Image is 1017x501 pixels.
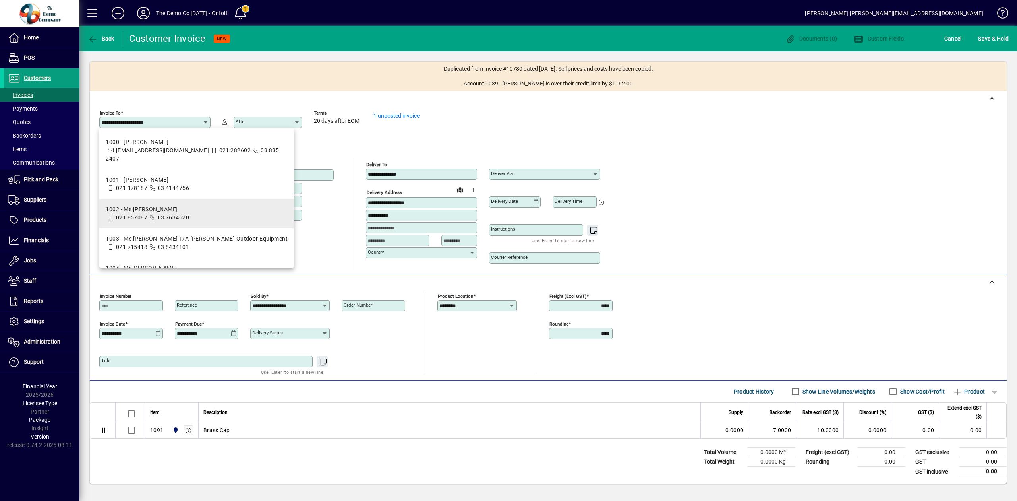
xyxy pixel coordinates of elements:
button: Back [86,31,116,46]
mat-label: Attn [236,119,244,124]
span: GST ($) [918,408,934,417]
span: Home [24,34,39,41]
span: Customers [24,75,51,81]
div: 1004 - Mr [PERSON_NAME] [106,264,189,272]
span: Extend excl GST ($) [944,404,982,421]
button: Choose address [466,184,479,196]
span: Staff [24,278,36,284]
button: Documents (0) [783,31,839,46]
td: 0.00 [959,448,1007,457]
div: 10.0000 [801,426,839,434]
mat-label: Delivery time [555,198,582,204]
mat-label: Invoice To [100,110,121,116]
mat-option: 1003 - Ms Andrea Hill T/A Andrea Hill Outdoor Equipment [99,228,294,258]
button: Add [105,6,131,20]
td: 0.00 [959,467,1007,477]
span: Description [203,408,228,417]
a: Support [4,352,79,372]
a: Invoices [4,88,79,102]
span: Discount (%) [859,408,886,417]
span: 021 857087 [116,214,147,221]
span: ave & Hold [978,32,1009,45]
mat-hint: Use 'Enter' to start a new line [532,236,594,245]
mat-label: Delivery status [252,330,283,336]
a: Home [4,28,79,48]
td: 0.00 [891,422,939,438]
button: Save & Hold [976,31,1011,46]
a: Backorders [4,129,79,142]
td: GST [911,457,959,467]
a: Administration [4,332,79,352]
mat-label: Product location [438,293,473,299]
span: Suppliers [24,196,46,203]
span: S [978,35,981,42]
span: 03 4144756 [158,185,189,191]
span: Package [29,417,50,423]
label: Show Cost/Profit [899,388,945,396]
mat-label: Payment due [175,321,202,327]
span: Products [24,217,46,223]
td: Rounding [802,457,857,467]
a: Financials [4,231,79,250]
mat-label: Freight (excl GST) [549,293,586,299]
label: Show Line Volumes/Weights [801,388,875,396]
a: Products [4,210,79,230]
a: POS [4,48,79,68]
td: 0.0000 Kg [748,457,795,467]
span: Payments [8,105,38,112]
a: Communications [4,156,79,169]
span: Back [88,35,114,42]
span: Financials [24,237,49,243]
mat-label: Order number [344,302,372,308]
a: Payments [4,102,79,115]
td: Total Volume [700,448,748,457]
a: Pick and Pack [4,170,79,190]
span: Financial Year [23,383,57,390]
td: 0.00 [939,422,986,438]
mat-label: Deliver via [491,171,513,176]
span: 021 178187 [116,185,147,191]
span: Invoices [8,92,33,98]
a: Settings [4,312,79,332]
app-page-header-button: Back [79,31,123,46]
span: 03 7634620 [158,214,189,221]
div: 1091 [150,426,163,434]
span: Supply [729,408,743,417]
span: Support [24,359,44,365]
mat-label: Country [368,249,384,255]
span: POS [24,54,35,61]
mat-label: Delivery date [491,198,518,204]
mat-option: 1004 - Mr Andrew Hills [99,258,294,287]
a: View on map [454,183,466,196]
mat-label: Sold by [251,293,266,299]
div: 1000 - [PERSON_NAME] [106,138,288,146]
span: Jobs [24,257,36,264]
mat-label: Courier Reference [491,254,528,260]
a: Staff [4,271,79,291]
span: NEW [217,36,227,41]
mat-label: Invoice number [100,293,131,299]
span: Documents (0) [785,35,837,42]
a: Knowledge Base [991,2,1007,27]
button: Product [949,384,989,399]
mat-option: 1000 - Mrs Alice Smith [99,132,294,169]
a: Quotes [4,115,79,129]
a: Reports [4,291,79,311]
span: 0.0000 [725,426,744,434]
span: Licensee Type [23,400,57,406]
span: Version [31,433,49,440]
button: Custom Fields [852,31,906,46]
span: Cancel [944,32,962,45]
div: 1002 - Ms [PERSON_NAME] [106,205,189,214]
mat-label: Title [101,358,110,363]
span: Quotes [8,119,31,125]
span: Administration [24,338,60,345]
span: Product [953,385,985,398]
span: Product History [734,385,774,398]
div: 1003 - Ms [PERSON_NAME] T/A [PERSON_NAME] Outdoor Equipment [106,235,288,243]
button: Cancel [942,31,964,46]
mat-label: Deliver To [366,162,387,167]
a: Jobs [4,251,79,271]
span: Backorders [8,132,41,139]
span: [EMAIL_ADDRESS][DOMAIN_NAME] [116,147,209,153]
